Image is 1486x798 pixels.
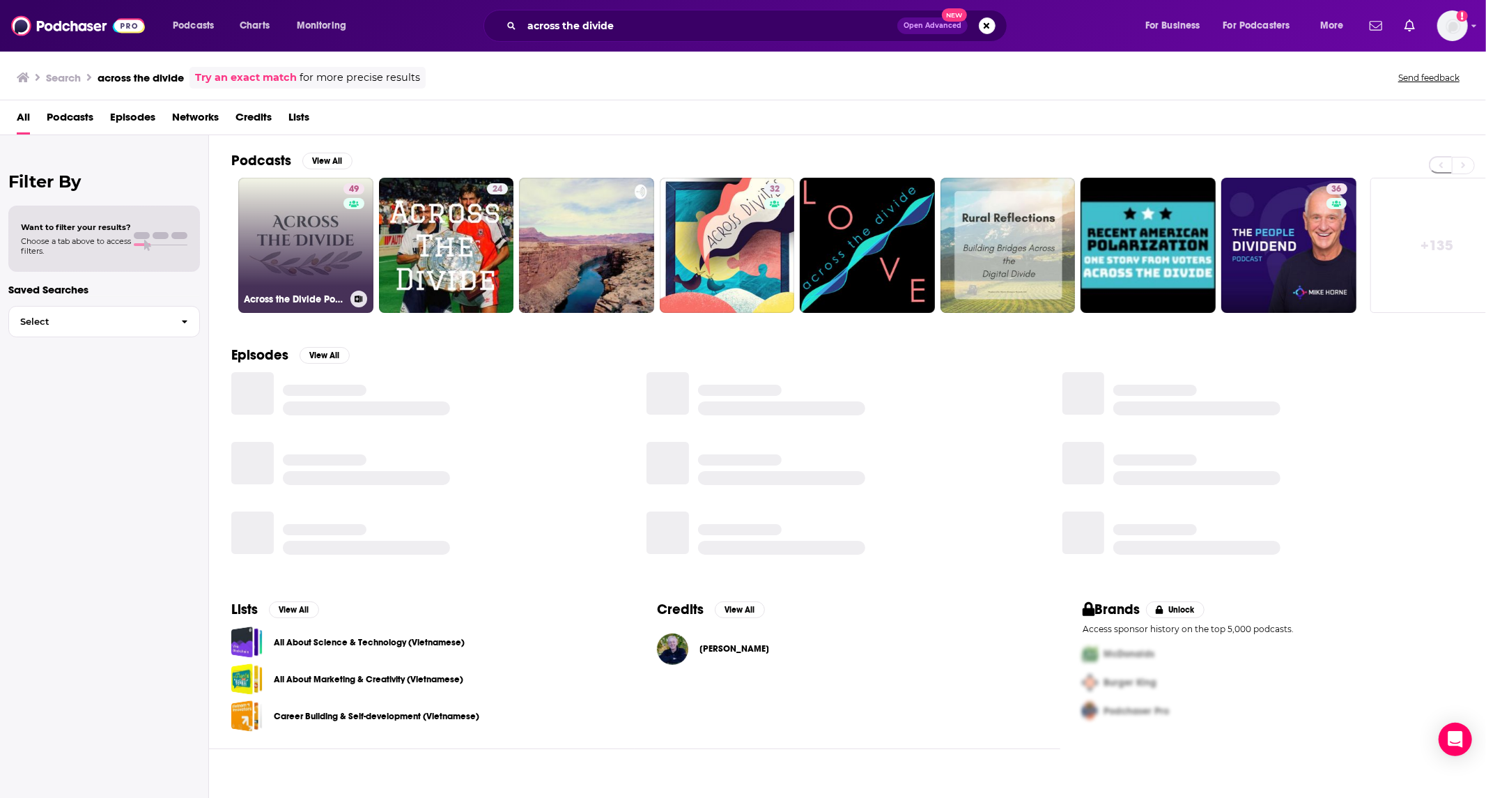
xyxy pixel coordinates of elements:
a: Show notifications dropdown [1399,14,1421,38]
span: Want to filter your results? [21,222,131,232]
h2: Filter By [8,171,200,192]
span: Select [9,317,170,326]
a: 32 [764,183,785,194]
a: 49Across the Divide Podcast [238,178,373,313]
img: Second Pro Logo [1077,668,1104,697]
span: for more precise results [300,70,420,86]
button: Raymond TurnerRaymond Turner [657,627,1038,671]
a: 32 [660,178,795,313]
p: Access sponsor history on the top 5,000 podcasts. [1083,624,1464,634]
span: More [1320,16,1344,36]
div: Search podcasts, credits, & more... [497,10,1021,42]
img: User Profile [1437,10,1468,41]
span: [PERSON_NAME] [699,643,769,654]
h2: Credits [657,601,704,618]
a: All About Science & Technology (Vietnamese) [274,635,465,650]
a: 36 [1326,183,1347,194]
h2: Podcasts [231,152,291,169]
a: EpisodesView All [231,346,350,364]
h2: Brands [1083,601,1140,618]
a: Charts [231,15,278,37]
button: Select [8,306,200,337]
a: PodcastsView All [231,152,353,169]
span: Logged in as eerdmans [1437,10,1468,41]
span: Podchaser Pro [1104,705,1169,717]
h2: Episodes [231,346,288,364]
span: 49 [349,183,359,197]
a: 24 [487,183,508,194]
h2: Lists [231,601,258,618]
a: All About Science & Technology (Vietnamese) [231,627,263,658]
a: Try an exact match [195,70,297,86]
p: Saved Searches [8,283,200,296]
button: View All [715,601,765,618]
button: View All [269,601,319,618]
button: open menu [1214,15,1310,37]
a: ListsView All [231,601,319,618]
button: Unlock [1146,601,1205,618]
input: Search podcasts, credits, & more... [522,15,897,37]
a: All About Marketing & Creativity (Vietnamese) [231,663,263,695]
a: Episodes [110,106,155,135]
span: For Podcasters [1223,16,1290,36]
a: 24 [379,178,514,313]
span: Burger King [1104,677,1156,689]
img: Third Pro Logo [1077,697,1104,726]
a: Raymond Turner [699,643,769,654]
button: open menu [1136,15,1218,37]
span: 36 [1332,183,1342,197]
a: 36 [1221,178,1356,313]
span: New [942,8,967,22]
h3: across the divide [98,71,184,84]
span: For Business [1145,16,1200,36]
button: open menu [287,15,364,37]
button: Show profile menu [1437,10,1468,41]
img: Podchaser - Follow, Share and Rate Podcasts [11,13,145,39]
a: Show notifications dropdown [1364,14,1388,38]
span: 24 [493,183,502,197]
button: open menu [163,15,232,37]
a: All About Marketing & Creativity (Vietnamese) [274,672,463,687]
a: All [17,106,30,135]
h3: Search [46,71,81,84]
button: View All [302,153,353,169]
svg: Add a profile image [1457,10,1468,22]
h3: Across the Divide Podcast [244,293,345,305]
a: 49 [343,183,364,194]
img: First Pro Logo [1077,640,1104,668]
img: Raymond Turner [657,634,688,665]
span: Monitoring [297,16,346,36]
a: Credits [235,106,272,135]
a: Podcasts [47,106,93,135]
button: View All [300,347,350,364]
a: Lists [288,106,309,135]
a: Career Building & Self-development (Vietnamese) [231,700,263,732]
span: Charts [240,16,270,36]
button: open menu [1310,15,1361,37]
span: Choose a tab above to access filters. [21,236,131,256]
span: McDonalds [1104,648,1154,660]
button: Send feedback [1394,72,1464,84]
span: Podcasts [173,16,214,36]
a: Career Building & Self-development (Vietnamese) [274,709,479,724]
a: Networks [172,106,219,135]
button: Open AdvancedNew [897,17,968,34]
div: Open Intercom Messenger [1439,723,1472,756]
a: CreditsView All [657,601,765,618]
span: Open Advanced [904,22,961,29]
span: 32 [770,183,780,197]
